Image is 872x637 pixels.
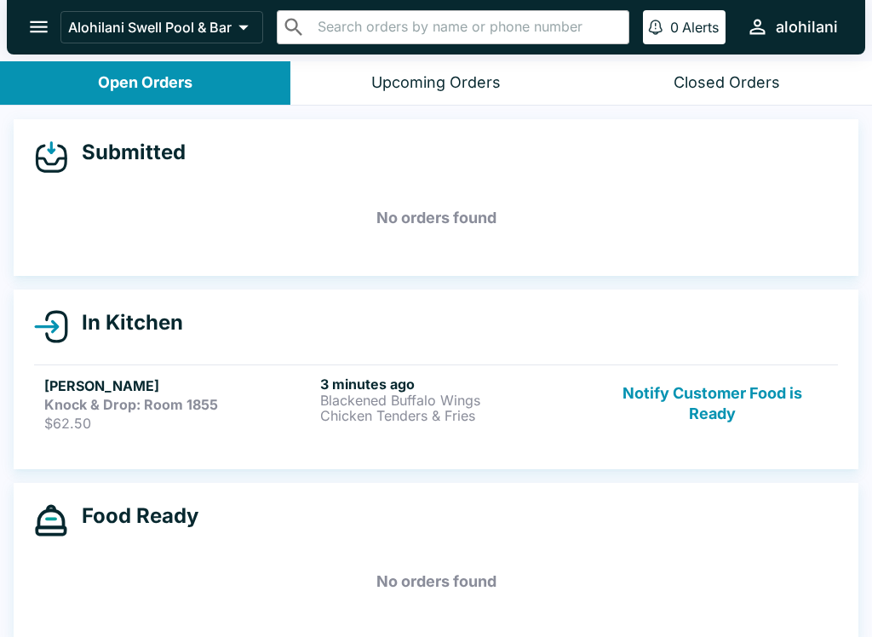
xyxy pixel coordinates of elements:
button: alohilani [739,9,845,45]
p: Blackened Buffalo Wings [320,393,589,408]
h4: In Kitchen [68,310,183,336]
button: Alohilani Swell Pool & Bar [60,11,263,43]
button: Notify Customer Food is Ready [597,376,828,432]
div: Open Orders [98,73,192,93]
p: 0 [670,19,679,36]
input: Search orders by name or phone number [313,15,622,39]
a: [PERSON_NAME]Knock & Drop: Room 1855$62.503 minutes agoBlackened Buffalo WingsChicken Tenders & F... [34,364,838,442]
div: alohilani [776,17,838,37]
h4: Food Ready [68,503,198,529]
h5: [PERSON_NAME] [44,376,313,396]
p: Alohilani Swell Pool & Bar [68,19,232,36]
div: Upcoming Orders [371,73,501,93]
h5: No orders found [34,187,838,249]
p: Alerts [682,19,719,36]
h6: 3 minutes ago [320,376,589,393]
button: open drawer [17,5,60,49]
div: Closed Orders [674,73,780,93]
p: Chicken Tenders & Fries [320,408,589,423]
p: $62.50 [44,415,313,432]
h5: No orders found [34,551,838,612]
strong: Knock & Drop: Room 1855 [44,396,218,413]
h4: Submitted [68,140,186,165]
